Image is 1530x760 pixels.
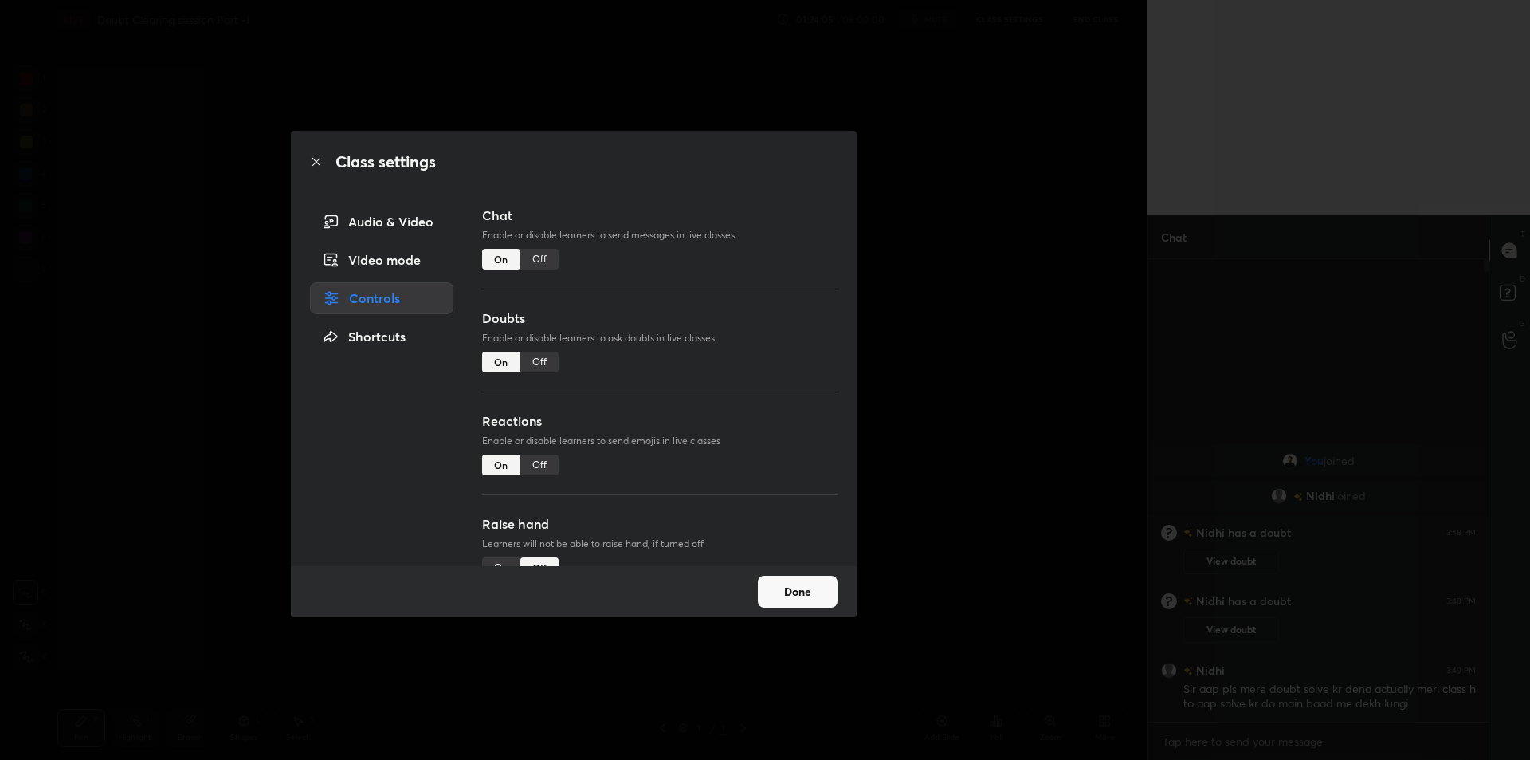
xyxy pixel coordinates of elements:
h3: Chat [482,206,838,225]
div: On [482,249,520,270]
div: On [482,455,520,475]
div: On [482,352,520,372]
div: Controls [310,282,453,314]
div: Off [520,352,559,372]
div: Off [520,249,559,270]
div: Off [520,557,559,578]
p: Enable or disable learners to send messages in live classes [482,228,838,242]
p: Enable or disable learners to ask doubts in live classes [482,331,838,345]
div: Audio & Video [310,206,453,238]
div: Video mode [310,244,453,276]
div: On [482,557,520,578]
p: Enable or disable learners to send emojis in live classes [482,434,838,448]
button: Done [758,576,838,608]
h3: Reactions [482,412,838,431]
h3: Doubts [482,309,838,328]
p: Learners will not be able to raise hand, if turned off [482,537,838,551]
div: Shortcuts [310,321,453,352]
h2: Class settings [335,150,436,174]
div: Off [520,455,559,475]
h3: Raise hand [482,514,838,534]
